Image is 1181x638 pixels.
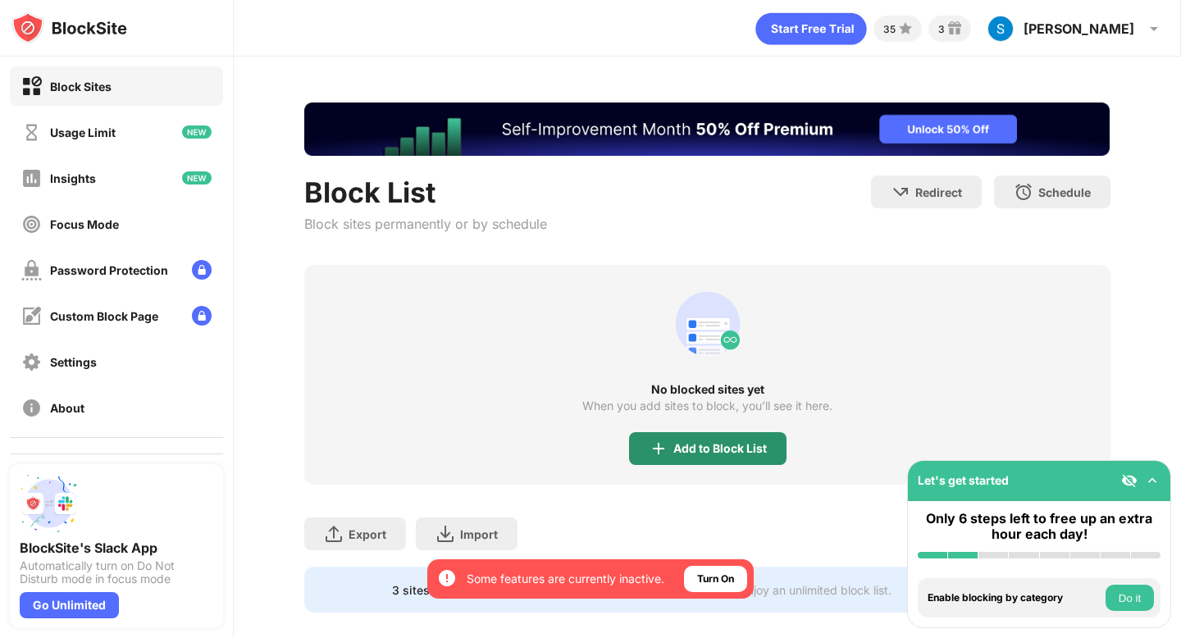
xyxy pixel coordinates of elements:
[460,527,498,541] div: Import
[20,592,119,618] div: Go Unlimited
[182,171,212,185] img: new-icon.svg
[918,473,1009,487] div: Let's get started
[21,260,42,280] img: password-protection-off.svg
[918,511,1160,542] div: Only 6 steps left to free up an extra hour each day!
[883,23,896,35] div: 35
[20,540,213,556] div: BlockSite's Slack App
[50,263,168,277] div: Password Protection
[21,352,42,372] img: settings-off.svg
[50,401,84,415] div: About
[21,306,42,326] img: customize-block-page-off.svg
[392,583,587,597] div: 3 sites left to add to your block list.
[304,383,1110,396] div: No blocked sites yet
[304,103,1110,156] iframe: Banner
[938,23,945,35] div: 3
[1106,585,1154,611] button: Do it
[192,306,212,326] img: lock-menu.svg
[21,398,42,418] img: about-off.svg
[182,125,212,139] img: new-icon.svg
[50,125,116,139] div: Usage Limit
[987,16,1014,42] img: ACg8ocKQbna_PmExYDhXJb4Vfj_YWOII0_Jv0SKXwLjfygs=s96-c
[928,592,1101,604] div: Enable blocking by category
[21,76,42,97] img: block-on.svg
[1038,185,1091,199] div: Schedule
[192,260,212,280] img: lock-menu.svg
[437,568,457,588] img: error-circle-white.svg
[668,285,747,363] div: animation
[50,217,119,231] div: Focus Mode
[304,175,547,209] div: Block List
[349,527,386,541] div: Export
[21,122,42,143] img: time-usage-off.svg
[21,214,42,235] img: focus-off.svg
[896,19,915,39] img: points-small.svg
[1024,21,1134,37] div: [PERSON_NAME]
[673,442,767,455] div: Add to Block List
[582,399,832,412] div: When you add sites to block, you’ll see it here.
[21,168,42,189] img: insights-off.svg
[50,355,97,369] div: Settings
[50,171,96,185] div: Insights
[697,571,734,587] div: Turn On
[304,216,547,232] div: Block sites permanently or by schedule
[50,80,112,93] div: Block Sites
[467,571,664,587] div: Some features are currently inactive.
[945,19,964,39] img: reward-small.svg
[11,11,127,44] img: logo-blocksite.svg
[50,309,158,323] div: Custom Block Page
[1144,472,1160,489] img: omni-setup-toggle.svg
[20,474,79,533] img: push-slack.svg
[1121,472,1138,489] img: eye-not-visible.svg
[20,559,213,586] div: Automatically turn on Do Not Disturb mode in focus mode
[915,185,962,199] div: Redirect
[755,12,867,45] div: animation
